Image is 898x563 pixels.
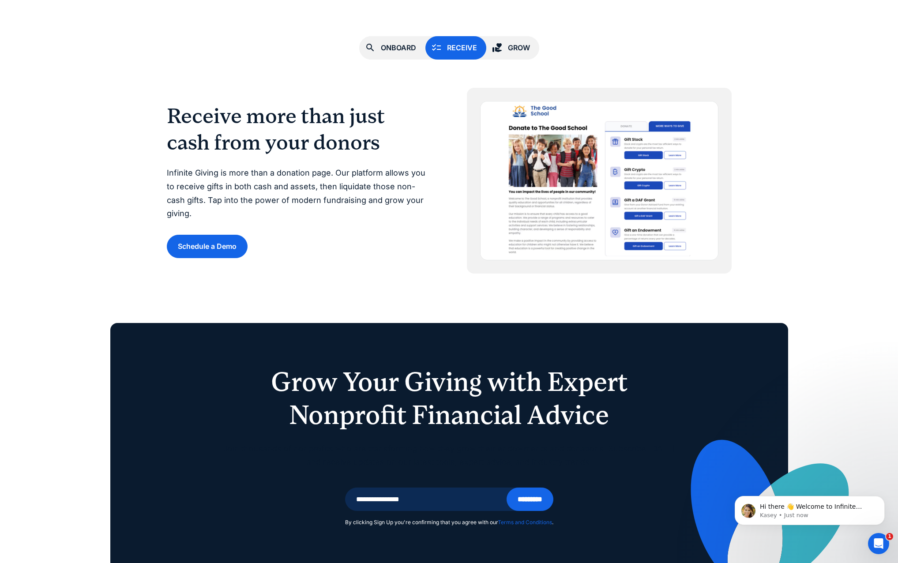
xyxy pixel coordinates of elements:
[167,235,248,258] a: Schedule a Demo
[480,101,718,260] img: nonprofit donation management
[167,103,432,156] h2: Receive more than just cash from your donors
[447,42,477,54] div: Receive
[721,477,898,539] iframe: Intercom notifications message
[381,42,416,54] div: Onboard
[868,533,889,554] iframe: Intercom live chat
[223,442,675,469] p: Join thousands of nonprofits who are transforming how they grow their endowments and donations. S...
[223,365,675,432] h1: Grow Your Giving with Expert Nonprofit Financial Advice
[886,533,893,540] span: 1
[508,42,530,54] div: Grow
[498,519,552,525] a: Terms and Conditions
[345,518,553,527] div: By clicking Sign Up you're confirming that you agree with our .
[167,166,432,220] p: Infinite Giving is more than a donation page. Our platform allows you to receive gifts in both ca...
[345,488,553,527] form: Email Form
